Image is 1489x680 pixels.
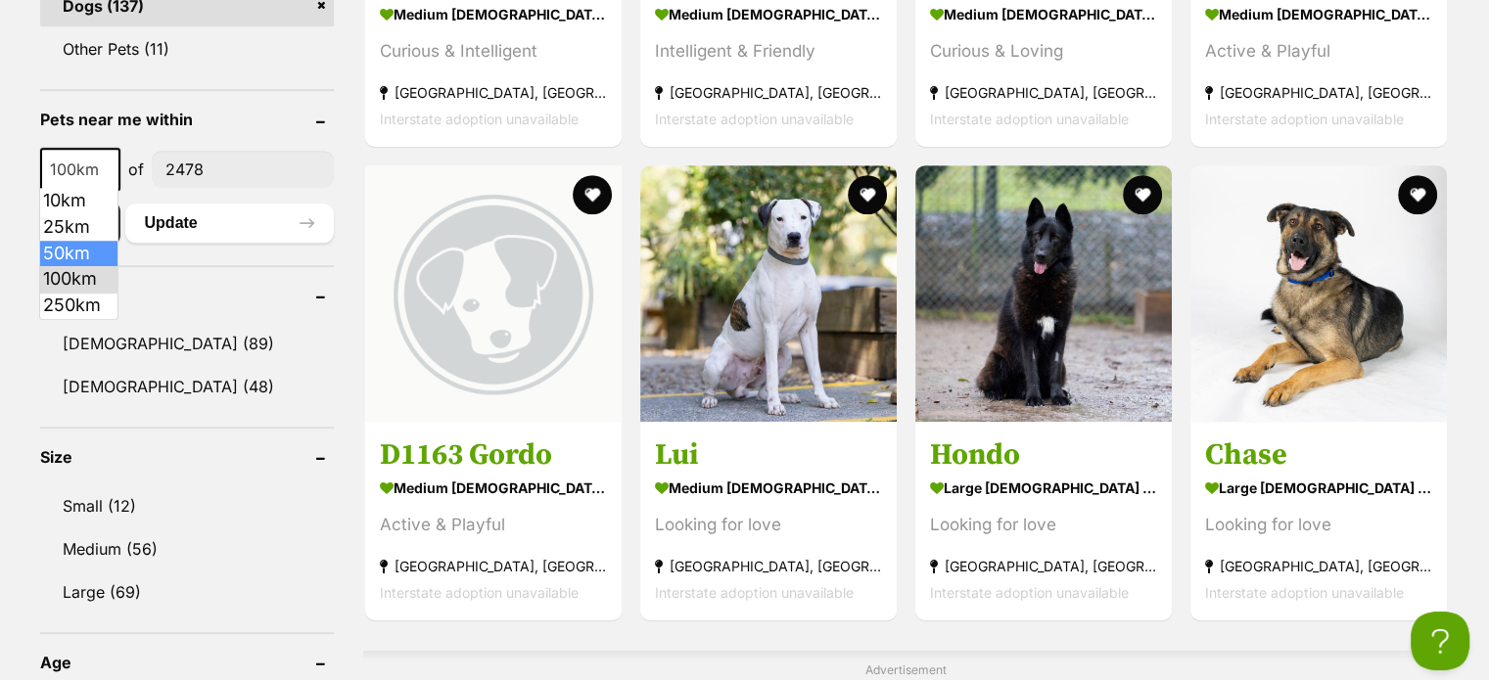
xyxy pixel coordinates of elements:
[40,241,117,267] li: 50km
[40,571,334,612] a: Large (69)
[40,111,334,128] header: Pets near me within
[655,111,854,127] span: Interstate adoption unavailable
[40,654,334,671] header: Age
[1205,583,1404,600] span: Interstate adoption unavailable
[380,473,607,501] strong: medium [DEMOGRAPHIC_DATA] Dog
[380,583,579,600] span: Interstate adoption unavailable
[125,204,334,243] button: Update
[152,151,334,188] input: postcode
[1399,175,1438,214] button: favourite
[573,175,612,214] button: favourite
[1205,435,1432,473] h3: Chase
[380,511,607,537] div: Active & Playful
[930,111,1129,127] span: Interstate adoption unavailable
[930,79,1157,106] strong: [GEOGRAPHIC_DATA], [GEOGRAPHIC_DATA]
[40,293,117,319] li: 250km
[128,158,144,181] span: of
[930,552,1157,578] strong: [GEOGRAPHIC_DATA], [GEOGRAPHIC_DATA]
[655,511,882,537] div: Looking for love
[640,165,897,422] img: Lui - Bull Arab Dog
[640,421,897,619] a: Lui medium [DEMOGRAPHIC_DATA] Dog Looking for love [GEOGRAPHIC_DATA], [GEOGRAPHIC_DATA] Interstat...
[40,448,334,466] header: Size
[1205,511,1432,537] div: Looking for love
[930,583,1129,600] span: Interstate adoption unavailable
[1123,175,1162,214] button: favourite
[1190,421,1447,619] a: Chase large [DEMOGRAPHIC_DATA] Dog Looking for love [GEOGRAPHIC_DATA], [GEOGRAPHIC_DATA] Intersta...
[40,485,334,526] a: Small (12)
[365,421,622,619] a: D1163 Gordo medium [DEMOGRAPHIC_DATA] Dog Active & Playful [GEOGRAPHIC_DATA], [GEOGRAPHIC_DATA] I...
[930,38,1157,65] div: Curious & Loving
[380,435,607,473] h3: D1163 Gordo
[40,214,117,241] li: 25km
[655,38,882,65] div: Intelligent & Friendly
[930,473,1157,501] strong: large [DEMOGRAPHIC_DATA] Dog
[1190,165,1447,422] img: Chase - German Shepherd Dog
[1205,552,1432,578] strong: [GEOGRAPHIC_DATA], [GEOGRAPHIC_DATA]
[848,175,887,214] button: favourite
[655,79,882,106] strong: [GEOGRAPHIC_DATA], [GEOGRAPHIC_DATA]
[1205,38,1432,65] div: Active & Playful
[380,552,607,578] strong: [GEOGRAPHIC_DATA], [GEOGRAPHIC_DATA]
[915,165,1172,422] img: Hondo - Alaskan Malamute x German Shepherd Dog
[1205,79,1432,106] strong: [GEOGRAPHIC_DATA], [GEOGRAPHIC_DATA]
[40,28,334,69] a: Other Pets (11)
[40,188,117,214] li: 10km
[40,366,334,407] a: [DEMOGRAPHIC_DATA] (48)
[655,583,854,600] span: Interstate adoption unavailable
[380,38,607,65] div: Curious & Intelligent
[655,473,882,501] strong: medium [DEMOGRAPHIC_DATA] Dog
[655,552,882,578] strong: [GEOGRAPHIC_DATA], [GEOGRAPHIC_DATA]
[930,435,1157,473] h3: Hondo
[40,528,334,569] a: Medium (56)
[915,421,1172,619] a: Hondo large [DEMOGRAPHIC_DATA] Dog Looking for love [GEOGRAPHIC_DATA], [GEOGRAPHIC_DATA] Intersta...
[40,266,117,293] li: 100km
[655,435,882,473] h3: Lui
[1411,612,1469,670] iframe: Help Scout Beacon - Open
[1205,111,1404,127] span: Interstate adoption unavailable
[380,111,579,127] span: Interstate adoption unavailable
[1205,473,1432,501] strong: large [DEMOGRAPHIC_DATA] Dog
[40,287,334,304] header: Gender
[380,79,607,106] strong: [GEOGRAPHIC_DATA], [GEOGRAPHIC_DATA]
[40,323,334,364] a: [DEMOGRAPHIC_DATA] (89)
[40,148,120,191] span: 100km
[42,156,118,183] span: 100km
[930,511,1157,537] div: Looking for love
